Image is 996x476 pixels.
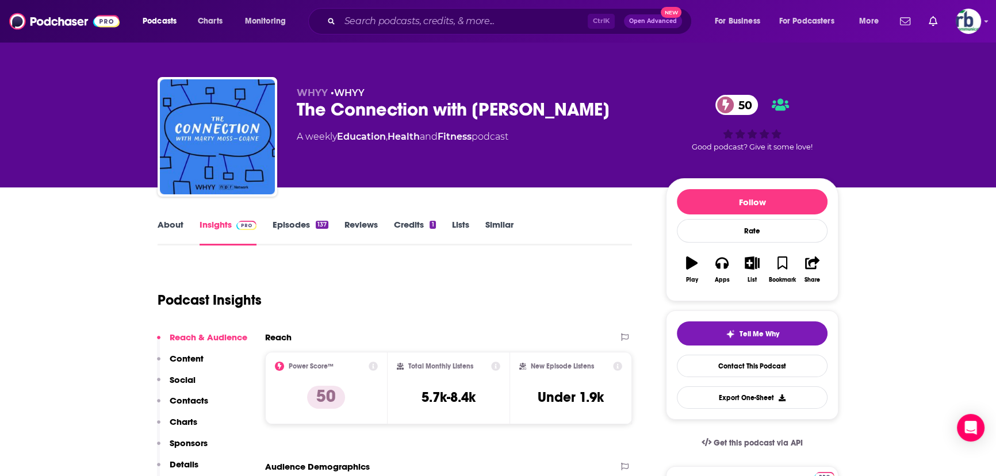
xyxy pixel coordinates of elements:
button: Content [157,353,204,374]
button: Sponsors [157,437,208,459]
h1: Podcast Insights [158,291,262,309]
button: Bookmark [767,249,797,290]
h3: 5.7k-8.4k [422,389,476,406]
button: Share [798,249,828,290]
img: The Connection with Marty Moss-Coane [160,79,275,194]
button: open menu [772,12,851,30]
span: Tell Me Why [740,329,779,339]
span: For Business [715,13,760,29]
div: Search podcasts, credits, & more... [319,8,703,34]
h2: Power Score™ [289,362,334,370]
h2: Total Monthly Listens [408,362,473,370]
span: , [386,131,388,142]
span: Logged in as johannarb [956,9,981,34]
button: Open AdvancedNew [624,14,682,28]
span: More [859,13,879,29]
a: Credits1 [394,219,435,245]
p: Content [170,353,204,364]
div: Bookmark [769,277,796,283]
p: 50 [307,386,345,409]
a: Show notifications dropdown [924,11,942,31]
img: Podchaser - Follow, Share and Rate Podcasts [9,10,120,32]
span: 50 [727,95,758,115]
a: 50 [715,95,758,115]
img: User Profile [956,9,981,34]
div: 1 [430,221,435,229]
input: Search podcasts, credits, & more... [340,12,588,30]
a: Charts [190,12,229,30]
a: Contact This Podcast [677,355,828,377]
p: Sponsors [170,437,208,448]
span: New [661,7,681,18]
div: A weekly podcast [297,130,508,144]
button: List [737,249,767,290]
div: Play [686,277,698,283]
p: Contacts [170,395,208,406]
h2: Reach [265,332,292,343]
a: Show notifications dropdown [895,11,915,31]
a: Similar [485,219,514,245]
div: 137 [316,221,328,229]
button: open menu [851,12,893,30]
div: 50Good podcast? Give it some love! [666,87,838,159]
button: Social [157,374,196,396]
span: and [420,131,438,142]
h3: Under 1.9k [538,389,604,406]
a: About [158,219,183,245]
span: Open Advanced [629,18,677,24]
a: Episodes137 [273,219,328,245]
div: Share [805,277,820,283]
button: open menu [135,12,191,30]
div: Apps [715,277,730,283]
h2: New Episode Listens [531,362,594,370]
span: Monitoring [245,13,286,29]
div: Rate [677,219,828,243]
button: Show profile menu [956,9,981,34]
div: Open Intercom Messenger [957,414,984,442]
a: Get this podcast via API [692,429,812,457]
button: Follow [677,189,828,214]
a: Fitness [438,131,472,142]
span: For Podcasters [779,13,834,29]
button: tell me why sparkleTell Me Why [677,321,828,346]
p: Social [170,374,196,385]
span: • [331,87,365,98]
button: Charts [157,416,197,437]
span: Ctrl K [588,14,615,29]
div: List [748,277,757,283]
a: Reviews [344,219,378,245]
p: Reach & Audience [170,332,247,343]
button: Export One-Sheet [677,386,828,409]
button: open menu [237,12,301,30]
button: Contacts [157,395,208,416]
h2: Audience Demographics [265,461,370,472]
img: tell me why sparkle [726,329,735,339]
button: Play [677,249,707,290]
p: Details [170,459,198,470]
img: Podchaser Pro [236,221,256,230]
span: Get this podcast via API [714,438,803,448]
span: Podcasts [143,13,177,29]
button: Reach & Audience [157,332,247,353]
a: Lists [452,219,469,245]
button: Apps [707,249,737,290]
a: Education [337,131,386,142]
a: WHYY [334,87,365,98]
a: InsightsPodchaser Pro [200,219,256,245]
button: open menu [707,12,775,30]
a: Health [388,131,420,142]
p: Charts [170,416,197,427]
span: WHYY [297,87,328,98]
span: Good podcast? Give it some love! [692,143,813,151]
span: Charts [198,13,223,29]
